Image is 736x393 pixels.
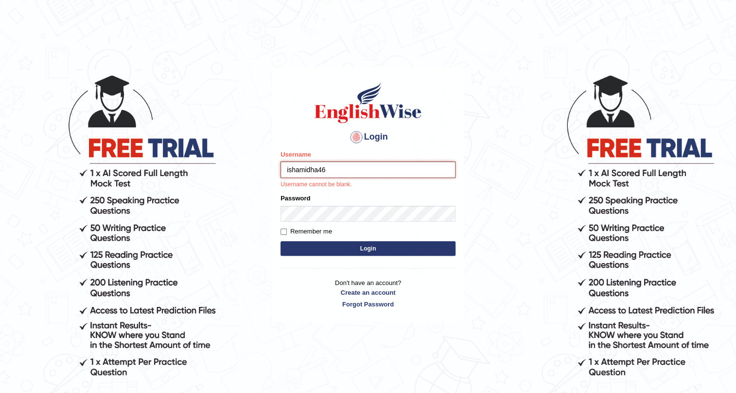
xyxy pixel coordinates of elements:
label: Username [280,150,311,159]
p: Username cannot be blank. [280,180,456,189]
a: Forgot Password [280,300,456,309]
h4: Login [280,129,456,145]
input: Remember me [280,229,287,235]
p: Don't have an account? [280,278,456,308]
label: Password [280,194,310,203]
button: Login [280,241,456,256]
img: Logo of English Wise sign in for intelligent practice with AI [313,81,423,125]
label: Remember me [280,227,332,236]
a: Create an account [280,288,456,297]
